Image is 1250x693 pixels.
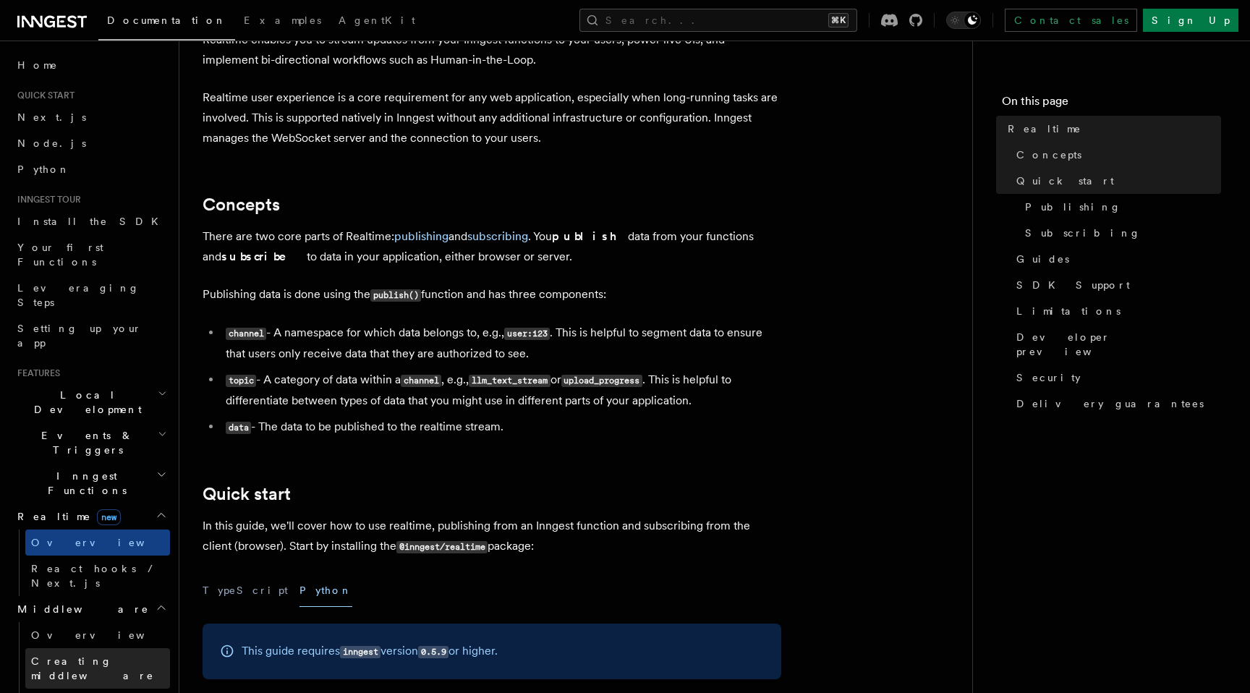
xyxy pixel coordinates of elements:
a: Subscribing [1019,220,1221,246]
p: In this guide, we'll cover how to use realtime, publishing from an Inngest function and subscribi... [203,516,781,557]
span: Subscribing [1025,226,1141,240]
a: Contact sales [1005,9,1137,32]
a: Overview [25,530,170,556]
button: Local Development [12,382,170,422]
p: Realtime user experience is a core requirement for any web application, especially when long-runn... [203,88,781,148]
a: Your first Functions [12,234,170,275]
span: Creating middleware [31,655,154,681]
code: 0.5.9 [418,646,448,658]
p: There are two core parts of Realtime: and . You data from your functions and to data in your appl... [203,226,781,267]
p: Realtime enables you to stream updates from your Inngest functions to your users, power live UIs,... [203,30,781,70]
button: Python [299,574,352,607]
span: Local Development [12,388,158,417]
kbd: ⌘K [828,13,849,27]
span: Node.js [17,137,86,149]
span: Delivery guarantees [1016,396,1204,411]
a: Quick start [203,484,291,504]
a: Publishing [1019,194,1221,220]
code: inngest [340,646,380,658]
a: publishing [394,229,448,243]
p: Publishing data is done using the function and has three components: [203,284,781,305]
a: Security [1011,365,1221,391]
a: Examples [235,4,330,39]
button: Middleware [12,596,170,622]
span: Quick start [12,90,75,101]
span: Home [17,58,58,72]
li: - A category of data within a , e.g., or . This is helpful to differentiate between types of data... [221,370,781,411]
a: Delivery guarantees [1011,391,1221,417]
span: Security [1016,370,1081,385]
button: Events & Triggers [12,422,170,463]
span: Setting up your app [17,323,142,349]
strong: publish [552,229,628,243]
a: Python [12,156,170,182]
code: channel [226,328,266,340]
a: Overview [25,622,170,648]
span: Publishing [1025,200,1121,214]
code: channel [401,375,441,387]
button: Toggle dark mode [946,12,981,29]
span: Concepts [1016,148,1081,162]
span: Overview [31,629,180,641]
a: subscribing [467,229,528,243]
a: Concepts [203,195,280,215]
button: Realtimenew [12,503,170,530]
span: AgentKit [339,14,415,26]
span: Events & Triggers [12,428,158,457]
a: Creating middleware [25,648,170,689]
a: Guides [1011,246,1221,272]
h4: On this page [1002,93,1221,116]
code: user:123 [504,328,550,340]
div: Realtimenew [12,530,170,596]
span: Quick start [1016,174,1114,188]
span: Install the SDK [17,216,167,227]
span: Examples [244,14,321,26]
span: SDK Support [1016,278,1130,292]
code: topic [226,375,256,387]
span: Next.js [17,111,86,123]
a: React hooks / Next.js [25,556,170,596]
li: - The data to be published to the realtime stream. [221,417,781,438]
strong: subscribe [221,250,307,263]
code: publish() [370,289,421,302]
button: Inngest Functions [12,463,170,503]
a: Next.js [12,104,170,130]
span: Leveraging Steps [17,282,140,308]
span: Inngest tour [12,194,81,205]
span: Realtime [12,509,121,524]
span: Python [17,163,70,175]
span: new [97,509,121,525]
a: Documentation [98,4,235,41]
span: Features [12,367,60,379]
p: This guide requires version or higher. [242,641,498,662]
a: Install the SDK [12,208,170,234]
a: Home [12,52,170,78]
code: llm_text_stream [469,375,550,387]
a: Node.js [12,130,170,156]
a: Sign Up [1143,9,1238,32]
a: Concepts [1011,142,1221,168]
span: Your first Functions [17,242,103,268]
a: Realtime [1002,116,1221,142]
code: data [226,422,251,434]
span: Overview [31,537,180,548]
span: Inngest Functions [12,469,156,498]
span: Guides [1016,252,1069,266]
a: SDK Support [1011,272,1221,298]
span: Documentation [107,14,226,26]
a: Limitations [1011,298,1221,324]
a: Setting up your app [12,315,170,356]
a: Developer preview [1011,324,1221,365]
span: Limitations [1016,304,1121,318]
span: Developer preview [1016,330,1221,359]
li: - A namespace for which data belongs to, e.g., . This is helpful to segment data to ensure that u... [221,323,781,364]
span: Middleware [12,602,149,616]
button: Search...⌘K [579,9,857,32]
span: Realtime [1008,122,1081,136]
code: @inngest/realtime [396,541,488,553]
button: TypeScript [203,574,288,607]
code: upload_progress [561,375,642,387]
a: Quick start [1011,168,1221,194]
span: React hooks / Next.js [31,563,159,589]
a: AgentKit [330,4,424,39]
